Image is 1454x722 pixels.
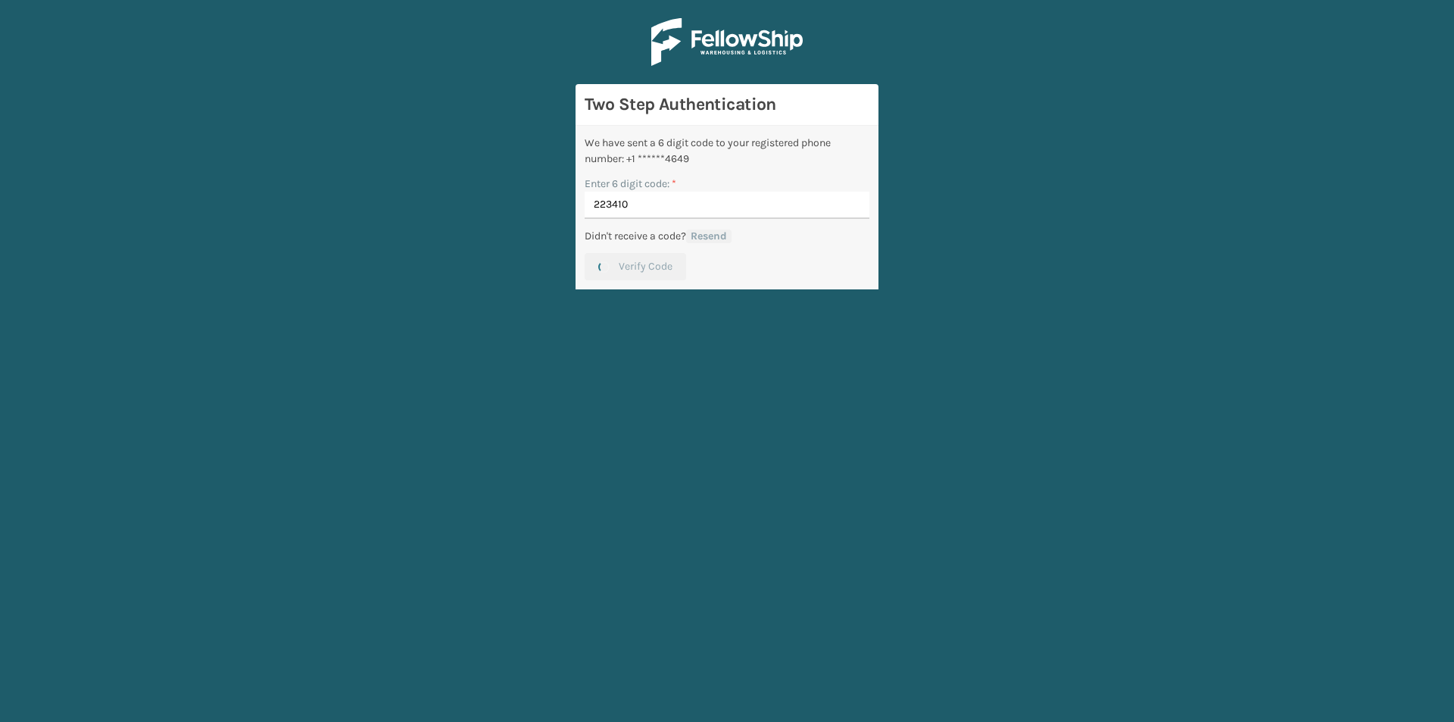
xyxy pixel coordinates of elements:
[585,176,676,192] label: Enter 6 digit code:
[585,253,686,280] button: Verify Code
[585,93,869,116] h3: Two Step Authentication
[585,135,869,167] div: We have sent a 6 digit code to your registered phone number: +1 ******4649
[651,18,803,66] img: Logo
[686,230,732,243] button: Resend
[585,228,686,244] p: Didn't receive a code?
